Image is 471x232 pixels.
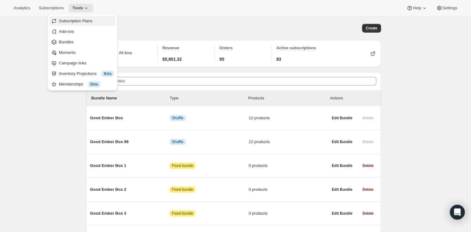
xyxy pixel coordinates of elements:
input: Filter bundles [101,77,376,85]
span: Good Ember Box 3 [90,210,169,217]
span: Analytics [14,6,30,11]
button: Edit Bundle [328,185,356,194]
button: Add-ons [49,26,116,36]
span: Edit Bundle [332,187,352,192]
span: Edit Bundle [332,139,352,144]
div: Inventory Projections [59,71,114,77]
button: Subscription Plans [49,16,116,26]
span: Active subscriptions [276,46,316,50]
span: 0 products [249,163,328,169]
span: Revenue [163,46,179,50]
button: Moments [49,47,116,57]
button: Edit Bundle [328,161,356,170]
span: Shuffle [172,139,183,144]
span: Fixed bundle [172,163,193,168]
div: Actions [330,95,376,101]
button: Subscriptions [35,4,67,12]
span: 0 products [249,186,328,193]
span: Bundles [59,40,74,44]
span: Fixed bundle [172,187,193,192]
button: Delete [359,209,377,218]
span: Delete [362,163,374,168]
span: Good Ember Box 2 [90,186,169,193]
span: Fixed bundle [172,211,193,216]
span: Good Ember Box 99 [90,139,169,145]
span: Beta [90,82,98,87]
button: Settings [433,4,461,12]
span: Good Ember Box [90,115,169,121]
span: Subscriptions [39,6,64,11]
span: Edit Bundle [332,116,352,120]
button: Edit Bundle [328,138,356,146]
button: Campaign links [49,58,116,68]
span: Create [366,26,377,31]
span: Beta [104,71,111,76]
span: Add-ons [59,29,74,34]
button: Analytics [10,4,34,12]
span: Campaign links [59,61,87,65]
span: Orders [219,46,233,50]
div: Products [248,95,327,101]
button: Edit Bundle [328,114,356,122]
button: Create [362,24,381,33]
div: Open Intercom Messenger [450,205,465,220]
span: Tools [72,6,83,11]
span: 0 products [249,210,328,217]
span: 95 [219,56,224,62]
span: Good Ember Box 1 [90,163,169,169]
span: Edit Bundle [332,163,352,168]
button: Edit Bundle [328,209,356,218]
span: Delete [362,187,374,192]
span: $5,801.32 [163,56,182,62]
span: 12 products [249,139,328,145]
span: Shuffle [172,116,183,120]
span: Settings [442,6,457,11]
span: 12 products [249,115,328,121]
button: Delete [359,161,377,170]
span: Subscription Plans [59,19,92,23]
p: Bundle Name [91,95,170,101]
span: Moments [59,50,75,55]
div: Type [170,95,248,101]
span: Delete [362,211,374,216]
button: Help [403,4,431,12]
div: All time [119,50,132,56]
button: Inventory Projections [49,68,116,78]
button: Delete [359,185,377,194]
span: Edit Bundle [332,211,352,216]
button: Memberships [49,79,116,89]
span: 83 [276,56,281,62]
div: Memberships [59,81,114,87]
span: Help [413,6,421,11]
button: Bundles [49,37,116,47]
button: Tools [69,4,93,12]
